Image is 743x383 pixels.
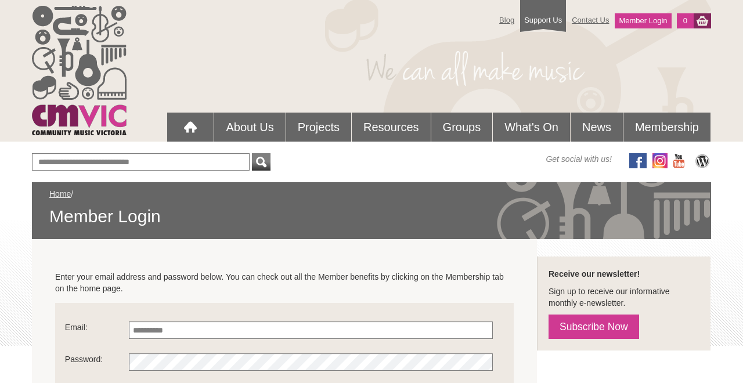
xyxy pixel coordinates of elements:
[65,321,129,339] label: Email:
[652,153,668,168] img: icon-instagram.png
[549,286,699,309] p: Sign up to receive our informative monthly e-newsletter.
[352,113,431,142] a: Resources
[493,10,520,30] a: Blog
[49,188,694,227] div: /
[286,113,351,142] a: Projects
[546,153,612,165] span: Get social with us!
[431,113,493,142] a: Groups
[694,153,711,168] img: CMVic Blog
[549,269,640,279] strong: Receive our newsletter!
[49,189,71,198] a: Home
[49,205,694,227] span: Member Login
[55,271,514,294] p: Enter your email address and password below. You can check out all the Member benefits by clickin...
[623,113,710,142] a: Membership
[615,13,671,28] a: Member Login
[566,10,615,30] a: Contact Us
[65,353,129,371] label: Password:
[549,315,639,339] a: Subscribe Now
[214,113,285,142] a: About Us
[677,13,694,28] a: 0
[571,113,623,142] a: News
[32,6,127,135] img: cmvic_logo.png
[493,113,570,142] a: What's On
